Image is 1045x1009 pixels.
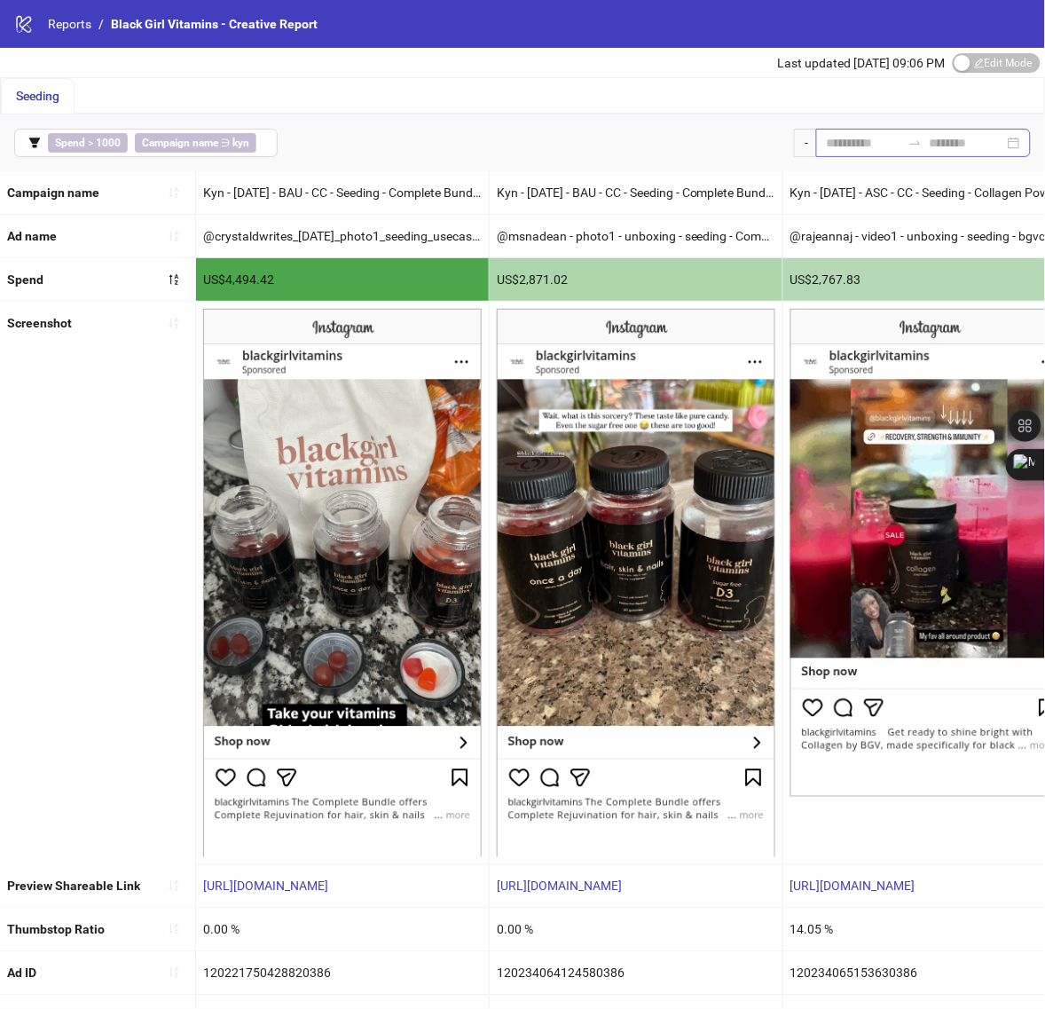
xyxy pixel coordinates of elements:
[7,923,105,937] b: Thumbstop Ratio
[168,923,180,935] span: sort-ascending
[16,89,59,103] span: Seeding
[908,136,923,150] span: to
[7,272,43,287] b: Spend
[7,966,36,981] b: Ad ID
[7,879,140,894] b: Preview Shareable Link
[44,14,95,34] a: Reports
[168,879,180,892] span: sort-ascending
[168,273,180,286] span: sort-descending
[196,909,489,951] div: 0.00 %
[142,137,218,149] b: Campaign name
[196,258,489,301] div: US$4,494.42
[48,133,128,153] span: >
[7,316,72,330] b: Screenshot
[490,952,782,995] div: 120234064124580386
[28,137,41,149] span: filter
[497,309,775,856] img: Screenshot 120234064124580386
[232,137,249,149] b: kyn
[196,952,489,995] div: 120221750428820386
[7,185,99,200] b: Campaign name
[168,230,180,242] span: sort-ascending
[490,909,782,951] div: 0.00 %
[794,129,816,157] div: -
[135,133,256,153] span: ∋
[111,17,318,31] span: Black Girl Vitamins - Creative Report
[490,171,782,214] div: Kyn - [DATE] - BAU - CC - Seeding - Complete Bundle Page
[203,309,482,856] img: Screenshot 120221750428820386
[196,215,489,257] div: @crystaldwrites_[DATE]_photo1_seeding_usecase_CompleteBundlebundle_blackgirlvitamins.jpg
[908,136,923,150] span: swap-right
[790,879,915,894] a: [URL][DOMAIN_NAME]
[168,186,180,199] span: sort-ascending
[7,229,57,243] b: Ad name
[203,879,328,894] a: [URL][DOMAIN_NAME]
[55,137,85,149] b: Spend
[490,258,782,301] div: US$2,871.02
[168,966,180,979] span: sort-ascending
[96,137,121,149] b: 1000
[778,56,946,70] span: Last updated [DATE] 09:06 PM
[14,129,278,157] button: Spend > 1000Campaign name ∋ kyn
[490,215,782,257] div: @msnadean - photo1 - unboxing - seeding - CompleteBundle - PDP
[98,14,104,34] li: /
[196,171,489,214] div: Kyn - [DATE] - BAU - CC - Seeding - Complete Bundle Page
[168,317,180,329] span: sort-ascending
[497,879,622,894] a: [URL][DOMAIN_NAME]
